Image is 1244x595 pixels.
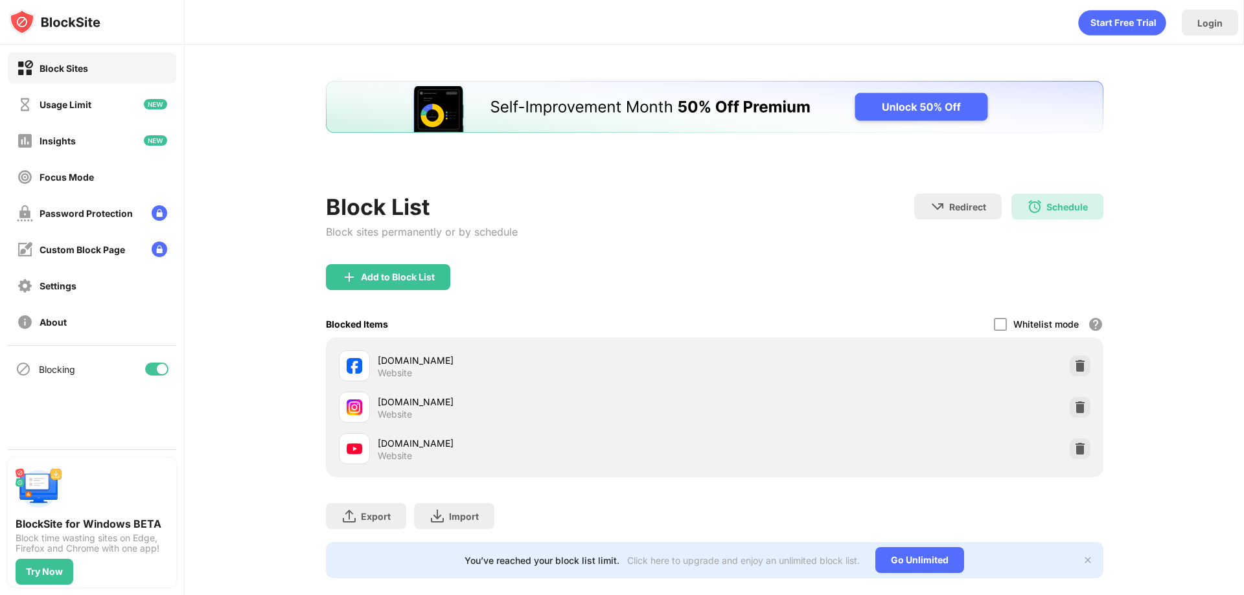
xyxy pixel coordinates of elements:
[26,567,63,577] div: Try Now
[347,399,362,415] img: favicons
[875,547,964,573] div: Go Unlimited
[39,364,75,375] div: Blocking
[326,194,518,220] div: Block List
[16,517,168,530] div: BlockSite for Windows BETA
[347,358,362,374] img: favicons
[16,361,31,377] img: blocking-icon.svg
[17,133,33,149] img: insights-off.svg
[378,436,715,450] div: [DOMAIN_NAME]
[1078,10,1166,36] div: animation
[40,244,125,255] div: Custom Block Page
[361,511,391,522] div: Export
[17,60,33,76] img: block-on.svg
[40,135,76,146] div: Insights
[144,135,167,146] img: new-icon.svg
[16,533,168,554] div: Block time wasting sites on Edge, Firefox and Chrome with one app!
[40,99,91,110] div: Usage Limit
[378,367,412,379] div: Website
[17,278,33,294] img: settings-off.svg
[1013,319,1079,330] div: Whitelist mode
[40,63,88,74] div: Block Sites
[449,511,479,522] div: Import
[40,208,133,219] div: Password Protection
[40,317,67,328] div: About
[152,205,167,221] img: lock-menu.svg
[347,441,362,456] img: favicons
[17,96,33,113] img: time-usage-off.svg
[1083,555,1093,565] img: x-button.svg
[152,241,167,257] img: lock-menu.svg
[40,280,76,291] div: Settings
[627,555,860,566] div: Click here to upgrade and enjoy an unlimited block list.
[465,555,619,566] div: You’ve reached your block list limit.
[361,272,435,282] div: Add to Block List
[378,354,715,367] div: [DOMAIN_NAME]
[17,205,33,221] img: password-protection-off.svg
[17,241,33,258] img: customize-block-page-off.svg
[326,81,1103,178] iframe: Banner
[17,169,33,185] img: focus-off.svg
[949,201,986,212] div: Redirect
[378,450,412,462] div: Website
[17,314,33,330] img: about-off.svg
[378,395,715,409] div: [DOMAIN_NAME]
[378,409,412,420] div: Website
[1197,17,1223,28] div: Login
[326,319,388,330] div: Blocked Items
[16,466,62,512] img: push-desktop.svg
[144,99,167,109] img: new-icon.svg
[40,172,94,183] div: Focus Mode
[1046,201,1088,212] div: Schedule
[326,225,518,238] div: Block sites permanently or by schedule
[9,9,100,35] img: logo-blocksite.svg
